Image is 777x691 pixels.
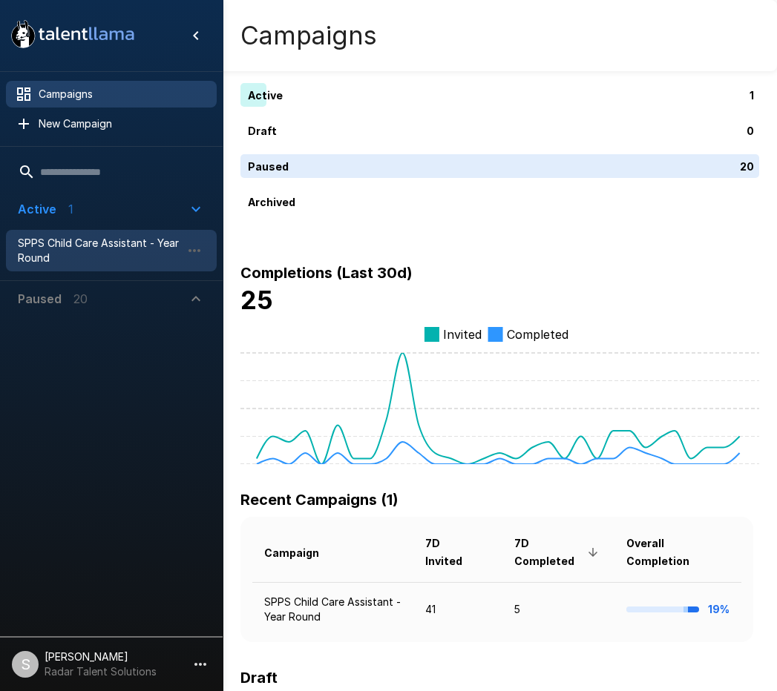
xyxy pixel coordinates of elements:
[708,603,730,615] b: 19%
[626,535,730,570] span: Overall Completion
[425,535,491,570] span: 7D Invited
[413,582,502,636] td: 41
[240,669,278,687] b: Draft
[240,285,273,315] b: 25
[740,159,754,174] p: 20
[240,264,413,282] b: Completions (Last 30d)
[240,20,377,51] h4: Campaigns
[502,582,614,636] td: 5
[750,87,754,103] p: 1
[252,582,413,636] td: SPPS Child Care Assistant - Year Round
[747,123,754,139] p: 0
[264,544,338,562] span: Campaign
[514,535,603,570] span: 7D Completed
[240,491,399,509] b: Recent Campaigns (1)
